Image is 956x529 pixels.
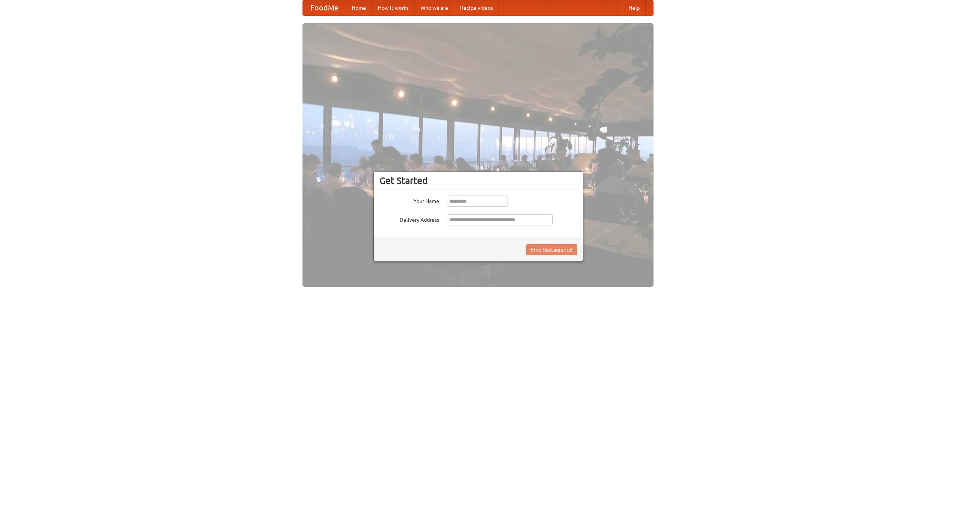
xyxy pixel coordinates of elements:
label: Your Name [379,196,439,205]
a: How it works [372,0,415,15]
button: Find Restaurants! [526,244,577,255]
a: FoodMe [303,0,346,15]
a: Home [346,0,372,15]
a: Who we are [415,0,454,15]
h3: Get Started [379,175,577,186]
a: Recipe videos [454,0,499,15]
a: Help [623,0,646,15]
label: Delivery Address [379,214,439,224]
